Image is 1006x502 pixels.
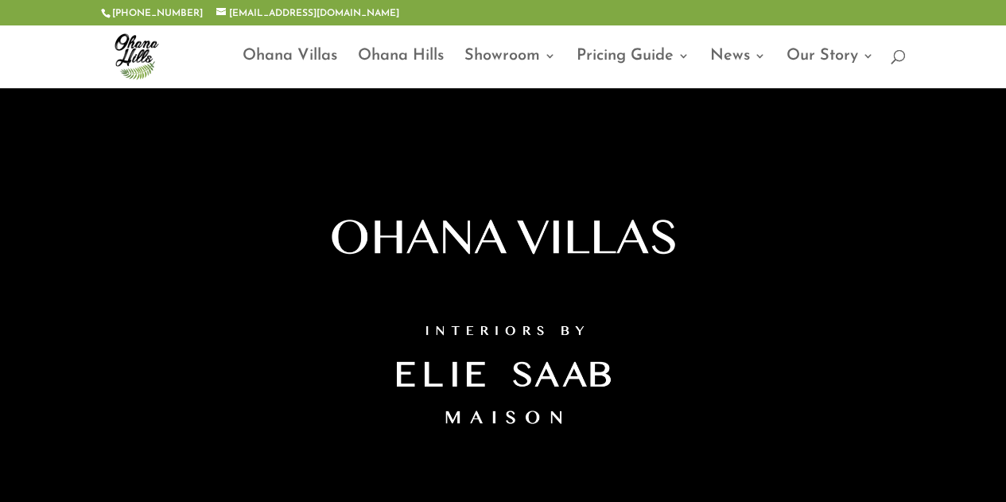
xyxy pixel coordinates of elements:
img: ohana-hills [104,24,168,88]
a: News [710,50,766,88]
a: [PHONE_NUMBER] [112,9,203,18]
a: [EMAIL_ADDRESS][DOMAIN_NAME] [216,9,399,18]
a: Ohana Hills [358,50,444,88]
a: Showroom [464,50,556,88]
a: Our Story [787,50,874,88]
a: Ohana Villas [243,50,337,88]
a: Pricing Guide [577,50,689,88]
